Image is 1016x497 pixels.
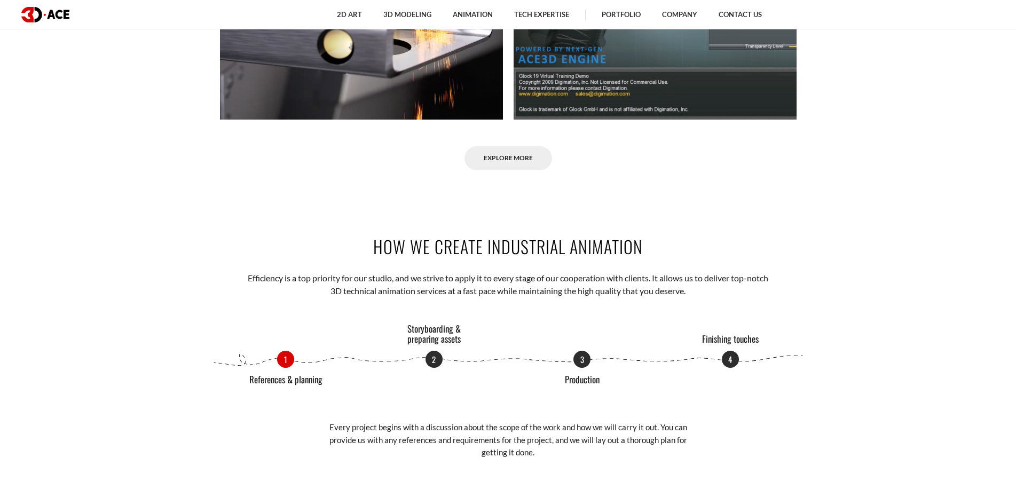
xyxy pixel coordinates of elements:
p: Every project begins with a discussion about the scope of the work and how we will carry it out. ... [321,421,695,459]
img: logo dark [21,7,69,22]
div: Go to slide 3 [573,351,590,368]
p: Storyboarding & preparing assets [394,324,474,344]
p: 2 [426,351,443,368]
div: Go to slide 2 [426,351,443,368]
p: Finishing touches [690,334,770,344]
p: 4 [722,351,739,368]
h2: How we create industrial animation [212,234,805,258]
p: 3 [573,351,590,368]
p: Production [542,375,622,385]
p: Efficiency is a top priority for our studio, and we strive to apply it to every stage of our coop... [245,272,771,298]
div: Go to slide 4 [722,351,739,368]
a: Explore More [464,146,552,170]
